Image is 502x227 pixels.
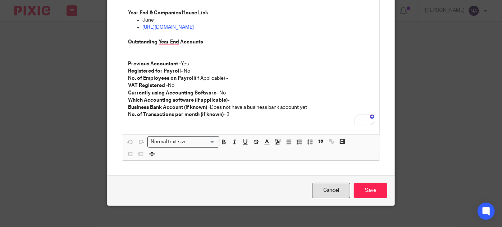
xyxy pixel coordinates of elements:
[128,91,216,96] strong: Currently using Accounting Software
[128,105,210,110] strong: Business Bank Account (if known) -
[128,40,206,45] strong: Outstanding Year End Accounts -
[142,17,374,24] p: June
[128,10,208,15] strong: Year End & Companies House Link
[128,104,374,111] p: Does not have a business bank account yet
[128,76,195,81] strong: No. of Employees on Payroll
[128,83,168,88] strong: VAT Registered -
[128,68,374,75] p: - No
[128,112,224,117] strong: No. of Transactions per month (if known)
[128,98,228,103] strong: Which Accounting software (if applicable)
[128,111,374,118] p: - 3
[147,136,219,148] div: Search for option
[128,89,374,97] p: - No
[128,61,181,66] strong: Previous Accountant -
[128,69,181,74] strong: Registered for Payroll
[128,82,374,89] p: No
[189,138,215,146] input: Search for option
[354,183,387,198] input: Save
[128,75,374,82] p: (if Applicable) -
[128,97,374,104] p: -
[128,60,374,68] p: Yes
[312,183,350,198] a: Cancel
[142,25,194,30] a: [URL][DOMAIN_NAME]
[149,138,188,146] span: Normal text size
